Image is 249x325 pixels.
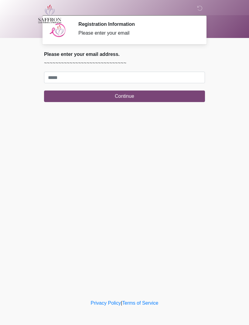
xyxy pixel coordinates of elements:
p: ~~~~~~~~~~~~~~~~~~~~~~~~~~~~~ [44,60,205,67]
img: Saffron Laser Aesthetics and Medical Spa Logo [38,5,62,23]
a: Privacy Policy [91,300,121,306]
a: Terms of Service [122,300,158,306]
div: Please enter your email [78,29,196,37]
img: Agent Avatar [49,21,67,39]
button: Continue [44,91,205,102]
h2: Please enter your email address. [44,51,205,57]
a: | [121,300,122,306]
